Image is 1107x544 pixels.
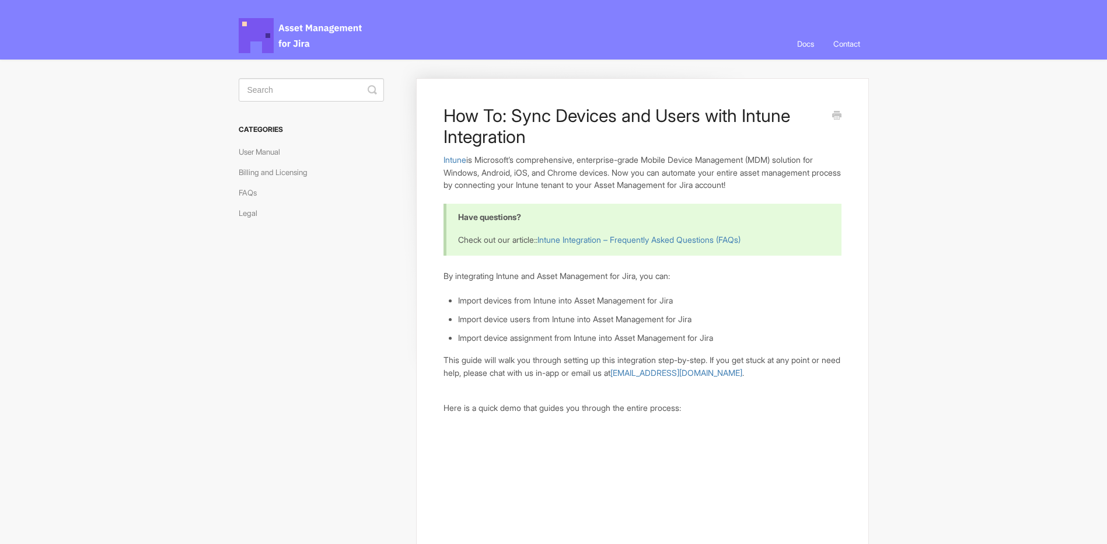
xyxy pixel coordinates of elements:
p: Here is a quick demo that guides you through the entire process: [444,402,841,414]
a: Billing and Licensing [239,163,316,182]
a: Intune [444,155,466,165]
a: Intune Integration – Frequently Asked Questions (FAQs) [537,235,741,245]
li: Import device assignment from Intune into Asset Management for Jira [458,332,841,344]
a: Contact [825,28,869,60]
p: This guide will walk you through setting up this integration step-by-step. If you get stuck at an... [444,354,841,379]
h3: Categories [239,119,384,140]
p: is Microsoft’s comprehensive, enterprise-grade Mobile Device Management (MDM) solution for Window... [444,154,841,191]
h1: How To: Sync Devices and Users with Intune Integration [444,105,823,147]
p: Check out our article:: [458,233,826,246]
a: Print this Article [832,110,841,123]
a: Legal [239,204,266,222]
input: Search [239,78,384,102]
p: By integrating Intune and Asset Management for Jira, you can: [444,270,841,283]
a: FAQs [239,183,266,202]
li: Import devices from Intune into Asset Management for Jira [458,294,841,307]
a: User Manual [239,142,289,161]
a: [EMAIL_ADDRESS][DOMAIN_NAME] [610,368,742,378]
span: Asset Management for Jira Docs [239,18,364,53]
li: Import device users from Intune into Asset Management for Jira [458,313,841,326]
b: Have questions? [458,212,521,222]
a: Docs [788,28,823,60]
